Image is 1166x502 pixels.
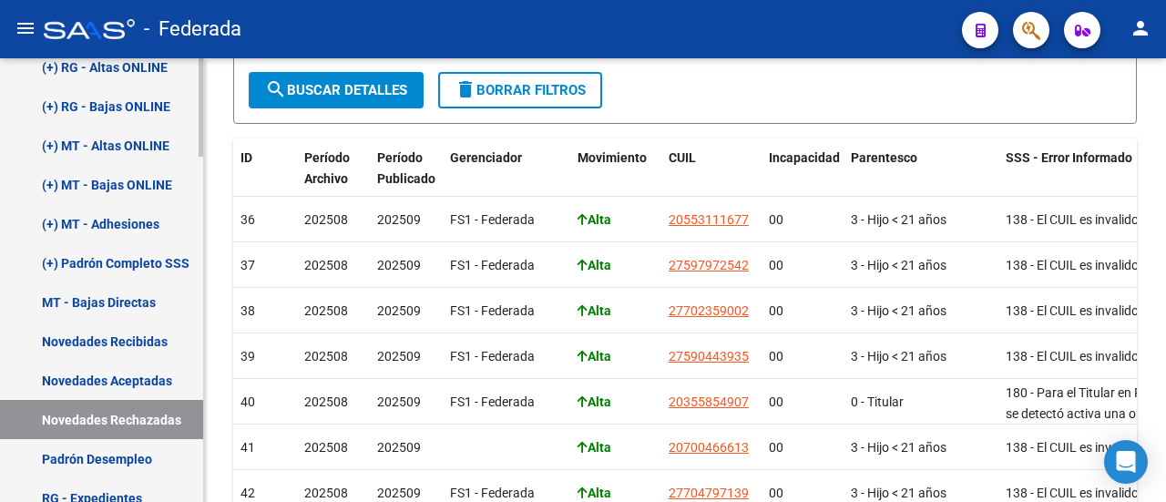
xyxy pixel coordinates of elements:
mat-icon: person [1130,17,1151,39]
span: 20553111677 [669,212,749,227]
span: FS1 - Federada [450,258,535,272]
span: 202508 [304,440,348,455]
span: 42 [240,486,255,500]
span: 202509 [377,394,421,409]
span: 138 - El CUIL es invalido. [1006,486,1142,500]
span: ID [240,150,252,165]
span: 41 [240,440,255,455]
span: 202509 [377,349,421,364]
span: 20355854907 [669,394,749,409]
span: 27597972542 [669,258,749,272]
datatable-header-cell: Período Archivo [297,138,370,199]
span: 202508 [304,349,348,364]
span: Período Publicado [377,150,435,186]
span: 38 [240,303,255,318]
span: 202509 [377,486,421,500]
strong: Alta [578,303,611,318]
mat-icon: search [265,78,287,100]
datatable-header-cell: ID [233,138,297,199]
span: CUIL [669,150,696,165]
mat-icon: menu [15,17,36,39]
div: 00 [769,437,836,458]
div: 00 [769,301,836,322]
span: Parentesco [851,150,917,165]
span: - Federada [144,9,241,49]
span: 138 - El CUIL es invalido. [1006,349,1142,364]
datatable-header-cell: Movimiento [570,138,661,199]
strong: Alta [578,394,611,409]
span: 202508 [304,258,348,272]
strong: Alta [578,258,611,272]
span: 3 - Hijo < 21 años [851,212,946,227]
span: 138 - El CUIL es invalido. [1006,440,1142,455]
span: 3 - Hijo < 21 años [851,440,946,455]
span: 27702359002 [669,303,749,318]
strong: Alta [578,212,611,227]
span: 202509 [377,258,421,272]
span: SSS - Error Informado [1006,150,1132,165]
datatable-header-cell: Gerenciador [443,138,570,199]
span: 3 - Hijo < 21 años [851,349,946,364]
button: Borrar Filtros [438,72,602,108]
span: Buscar Detalles [265,82,407,98]
span: 39 [240,349,255,364]
span: FS1 - Federada [450,349,535,364]
span: 138 - El CUIL es invalido. [1006,212,1142,227]
div: Open Intercom Messenger [1104,440,1148,484]
span: 202508 [304,212,348,227]
strong: Alta [578,486,611,500]
span: 20700466613 [669,440,749,455]
span: 3 - Hijo < 21 años [851,258,946,272]
span: 3 - Hijo < 21 años [851,486,946,500]
span: 27590443935 [669,349,749,364]
span: 37 [240,258,255,272]
span: FS1 - Federada [450,394,535,409]
span: 202508 [304,303,348,318]
span: Gerenciador [450,150,522,165]
span: FS1 - Federada [450,486,535,500]
datatable-header-cell: CUIL [661,138,762,199]
span: Incapacidad [769,150,840,165]
strong: Alta [578,440,611,455]
div: 00 [769,392,836,413]
datatable-header-cell: Parentesco [844,138,998,199]
span: 138 - El CUIL es invalido. [1006,303,1142,318]
span: 202509 [377,303,421,318]
span: Período Archivo [304,150,350,186]
span: FS1 - Federada [450,212,535,227]
datatable-header-cell: Incapacidad [762,138,844,199]
span: FS1 - Federada [450,303,535,318]
span: 202509 [377,212,421,227]
span: 202508 [304,394,348,409]
span: 40 [240,394,255,409]
button: Buscar Detalles [249,72,424,108]
span: 0 - Titular [851,394,904,409]
span: 27704797139 [669,486,749,500]
span: 3 - Hijo < 21 años [851,303,946,318]
span: Movimiento [578,150,647,165]
span: 202509 [377,440,421,455]
span: 36 [240,212,255,227]
span: Borrar Filtros [455,82,586,98]
span: 202508 [304,486,348,500]
strong: Alta [578,349,611,364]
div: 00 [769,210,836,231]
div: 00 [769,346,836,367]
mat-icon: delete [455,78,476,100]
span: 138 - El CUIL es invalido. [1006,258,1142,272]
datatable-header-cell: Período Publicado [370,138,443,199]
div: 00 [769,255,836,276]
